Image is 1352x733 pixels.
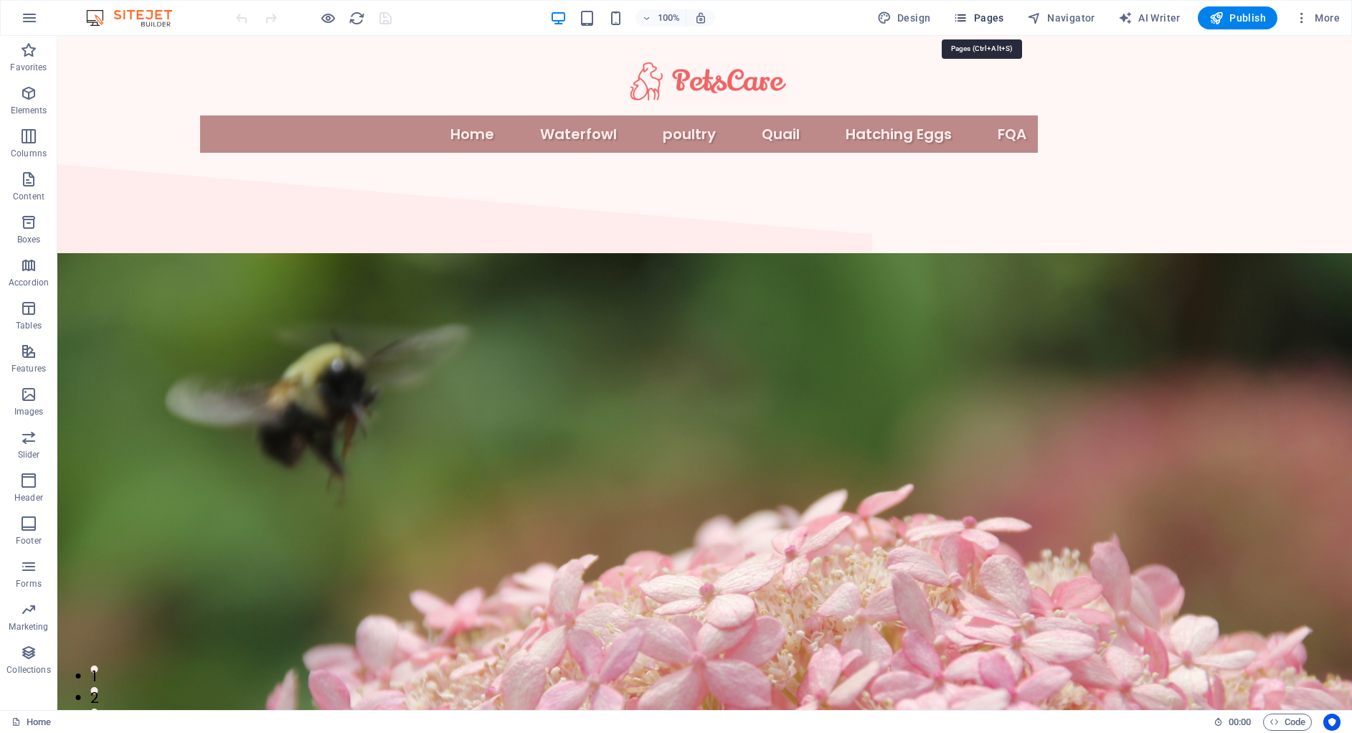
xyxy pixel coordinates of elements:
img: Editor Logo [82,9,190,27]
span: : [1239,717,1241,727]
button: Usercentrics [1323,714,1341,731]
span: Navigator [1027,11,1095,25]
p: Accordion [9,277,49,288]
p: Tables [16,320,42,331]
p: Images [14,406,44,417]
button: 100% [635,9,686,27]
span: 00 00 [1229,714,1251,731]
button: More [1289,6,1346,29]
button: Navigator [1021,6,1101,29]
p: Footer [16,535,42,547]
span: More [1295,11,1340,25]
p: Header [14,492,43,503]
p: Marketing [9,621,48,633]
p: Collections [6,664,50,676]
button: Publish [1198,6,1277,29]
p: Favorites [10,62,47,73]
i: On resize automatically adjust zoom level to fit chosen device. [694,11,707,24]
h6: 100% [657,9,680,27]
p: Content [13,191,44,202]
button: AI Writer [1112,6,1186,29]
p: Slider [18,449,40,460]
span: Design [877,11,931,25]
i: Reload page [349,10,365,27]
p: Features [11,363,46,374]
button: Pages [947,6,1009,29]
span: Pages [953,11,1003,25]
iframe: To enrich screen reader interactions, please activate Accessibility in Grammarly extension settings [57,36,1352,710]
p: Elements [11,105,47,116]
button: 3 [33,673,40,680]
h6: Session time [1214,714,1252,731]
button: Click here to leave preview mode and continue editing [319,9,336,27]
p: Boxes [17,234,41,245]
p: Forms [16,578,42,590]
a: Click to cancel selection. Double-click to open Pages [11,714,51,731]
p: Columns [11,148,47,159]
span: AI Writer [1118,11,1181,25]
button: Code [1263,714,1312,731]
button: reload [348,9,365,27]
button: Design [871,6,937,29]
span: Publish [1209,11,1266,25]
span: Code [1270,714,1305,731]
div: Design (Ctrl+Alt+Y) [871,6,937,29]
